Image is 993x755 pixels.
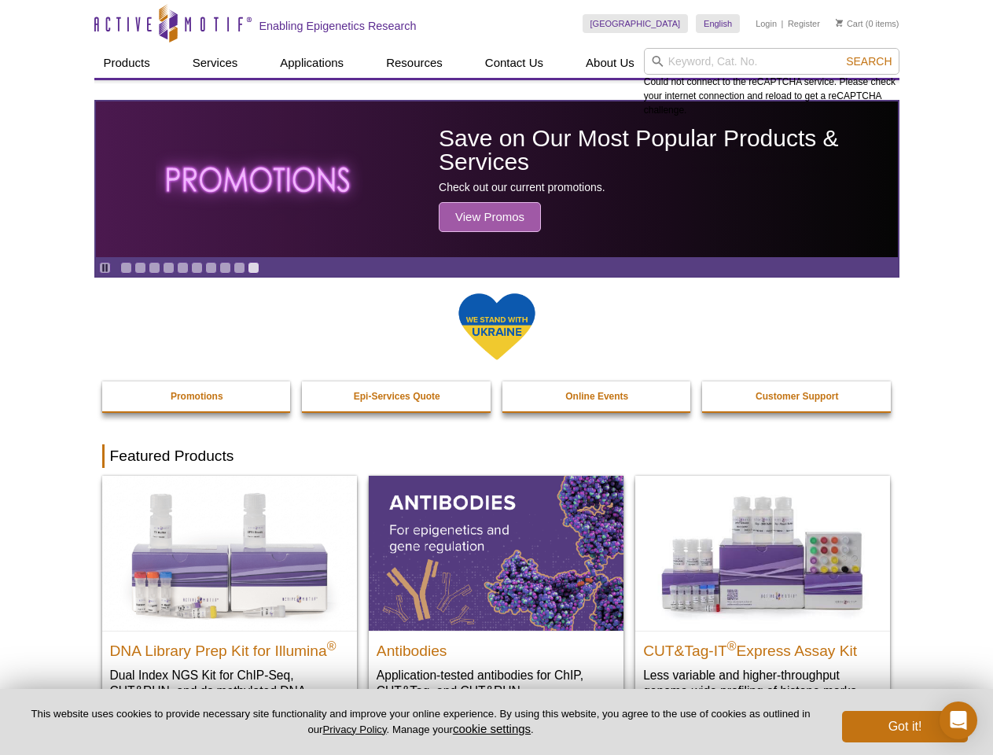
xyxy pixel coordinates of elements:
p: Application-tested antibodies for ChIP, CUT&Tag, and CUT&RUN. [377,667,616,699]
a: Products [94,48,160,78]
a: DNA Library Prep Kit for Illumina DNA Library Prep Kit for Illumina® Dual Index NGS Kit for ChIP-... [102,476,357,730]
button: Got it! [842,711,968,742]
img: Your Cart [836,19,843,27]
a: Register [788,18,820,29]
a: Go to slide 7 [205,262,217,274]
a: About Us [576,48,644,78]
div: Open Intercom Messenger [940,702,977,739]
span: Search [846,55,892,68]
button: cookie settings [453,722,531,735]
a: Go to slide 1 [120,262,132,274]
a: CUT&Tag-IT® Express Assay Kit CUT&Tag-IT®Express Assay Kit Less variable and higher-throughput ge... [635,476,890,714]
a: Online Events [502,381,693,411]
article: Save on Our Most Popular Products & Services [96,101,898,257]
input: Keyword, Cat. No. [644,48,899,75]
a: Go to slide 8 [219,262,231,274]
a: Privacy Policy [322,724,386,735]
p: Dual Index NGS Kit for ChIP-Seq, CUT&RUN, and ds methylated DNA assays. [110,667,349,715]
a: Go to slide 3 [149,262,160,274]
li: | [782,14,784,33]
a: Login [756,18,777,29]
sup: ® [327,639,337,652]
a: Go to slide 6 [191,262,203,274]
a: Go to slide 2 [134,262,146,274]
a: All Antibodies Antibodies Application-tested antibodies for ChIP, CUT&Tag, and CUT&RUN. [369,476,623,714]
p: This website uses cookies to provide necessary site functionality and improve your online experie... [25,707,816,737]
h2: Featured Products [102,444,892,468]
a: English [696,14,740,33]
a: Go to slide 9 [234,262,245,274]
h2: Save on Our Most Popular Products & Services [439,127,889,174]
a: Toggle autoplay [99,262,111,274]
a: Resources [377,48,452,78]
a: Customer Support [702,381,892,411]
a: [GEOGRAPHIC_DATA] [583,14,689,33]
a: Go to slide 5 [177,262,189,274]
strong: Online Events [565,391,628,402]
h2: DNA Library Prep Kit for Illumina [110,635,349,659]
span: View Promos [439,202,541,232]
button: Search [841,54,896,68]
strong: Promotions [171,391,223,402]
div: Could not connect to the reCAPTCHA service. Please check your internet connection and reload to g... [644,48,899,117]
a: Services [183,48,248,78]
a: Cart [836,18,863,29]
a: Epi-Services Quote [302,381,492,411]
h2: Antibodies [377,635,616,659]
sup: ® [727,639,737,652]
a: The word promotions written in all caps with a glowing effect Save on Our Most Popular Products &... [96,101,898,257]
a: Promotions [102,381,292,411]
img: DNA Library Prep Kit for Illumina [102,476,357,630]
h2: Enabling Epigenetics Research [259,19,417,33]
img: The word promotions written in all caps with a glowing effect [156,139,363,219]
strong: Customer Support [756,391,838,402]
img: CUT&Tag-IT® Express Assay Kit [635,476,890,630]
img: We Stand With Ukraine [458,292,536,362]
a: Applications [270,48,353,78]
a: Go to slide 4 [163,262,175,274]
a: Contact Us [476,48,553,78]
p: Check out our current promotions. [439,180,889,194]
a: Go to slide 10 [248,262,259,274]
p: Less variable and higher-throughput genome-wide profiling of histone marks​. [643,667,882,699]
h2: CUT&Tag-IT Express Assay Kit [643,635,882,659]
li: (0 items) [836,14,899,33]
strong: Epi-Services Quote [354,391,440,402]
img: All Antibodies [369,476,623,630]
